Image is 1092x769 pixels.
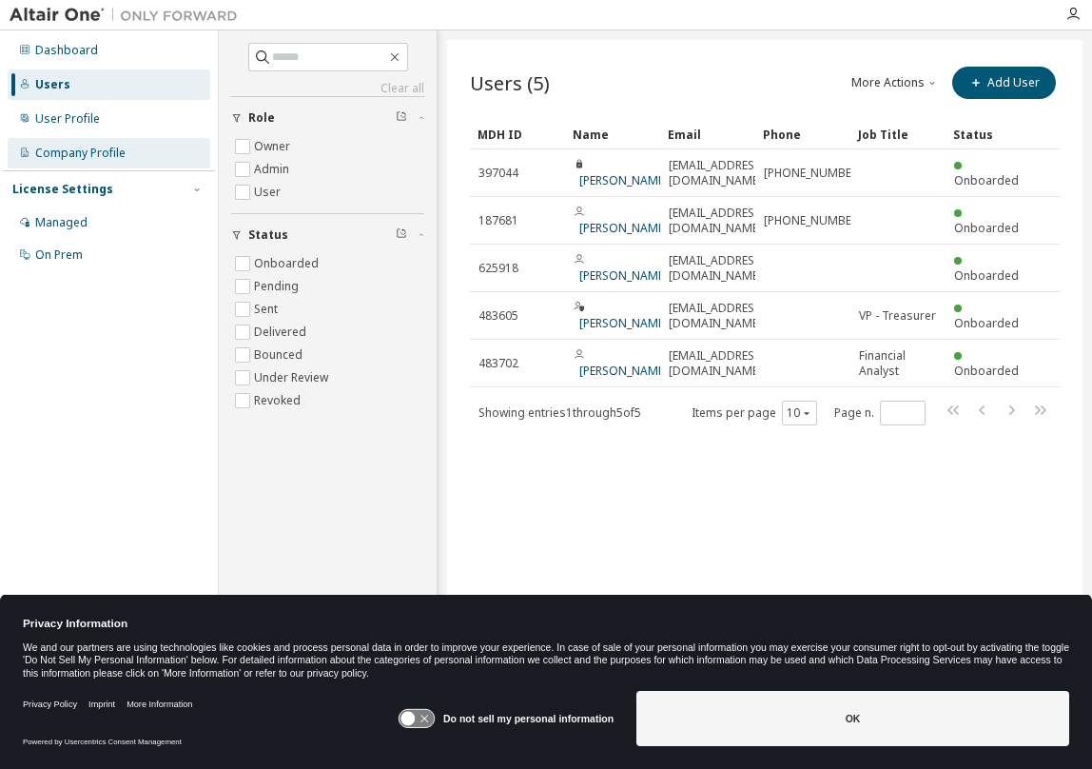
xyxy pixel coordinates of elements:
[859,348,937,379] span: Financial Analyst
[254,252,322,275] label: Onboarded
[254,389,304,412] label: Revoked
[478,166,518,181] span: 397044
[35,146,126,161] div: Company Profile
[35,215,88,230] div: Managed
[254,181,284,204] label: User
[669,206,765,236] span: [EMAIL_ADDRESS][DOMAIN_NAME]
[849,67,941,99] button: More Actions
[859,308,936,324] span: VP - Treasurer
[579,315,668,331] a: [PERSON_NAME]
[254,135,294,158] label: Owner
[954,315,1019,331] span: Onboarded
[954,363,1019,379] span: Onboarded
[231,214,424,256] button: Status
[254,275,302,298] label: Pending
[669,158,765,188] span: [EMAIL_ADDRESS][DOMAIN_NAME]
[35,111,100,127] div: User Profile
[254,366,332,389] label: Under Review
[579,172,668,188] a: [PERSON_NAME]
[787,405,812,421] button: 10
[668,119,748,149] div: Email
[579,267,668,284] a: [PERSON_NAME]
[248,227,288,243] span: Status
[35,43,98,58] div: Dashboard
[573,119,653,149] div: Name
[254,158,293,181] label: Admin
[478,356,518,371] span: 483702
[764,213,862,228] span: [PHONE_NUMBER]
[254,344,306,366] label: Bounced
[763,119,843,149] div: Phone
[579,363,668,379] a: [PERSON_NAME]
[478,308,518,324] span: 483605
[248,110,275,126] span: Role
[396,110,407,126] span: Clear filter
[579,220,668,236] a: [PERSON_NAME]
[478,213,518,228] span: 187681
[669,253,765,284] span: [EMAIL_ADDRESS][DOMAIN_NAME]
[396,227,407,243] span: Clear filter
[834,401,926,425] span: Page n.
[470,69,550,96] span: Users (5)
[231,81,424,96] a: Clear all
[858,119,938,149] div: Job Title
[954,172,1019,188] span: Onboarded
[954,267,1019,284] span: Onboarded
[254,298,282,321] label: Sent
[954,220,1019,236] span: Onboarded
[669,348,765,379] span: [EMAIL_ADDRESS][DOMAIN_NAME]
[10,6,247,25] img: Altair One
[35,77,70,92] div: Users
[478,261,518,276] span: 625918
[952,67,1056,99] button: Add User
[254,321,310,344] label: Delivered
[669,301,765,331] span: [EMAIL_ADDRESS][DOMAIN_NAME]
[12,182,113,197] div: License Settings
[764,166,862,181] span: [PHONE_NUMBER]
[953,119,1033,149] div: Status
[478,404,641,421] span: Showing entries 1 through 5 of 5
[231,97,424,139] button: Role
[692,401,817,425] span: Items per page
[35,247,83,263] div: On Prem
[478,119,557,149] div: MDH ID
